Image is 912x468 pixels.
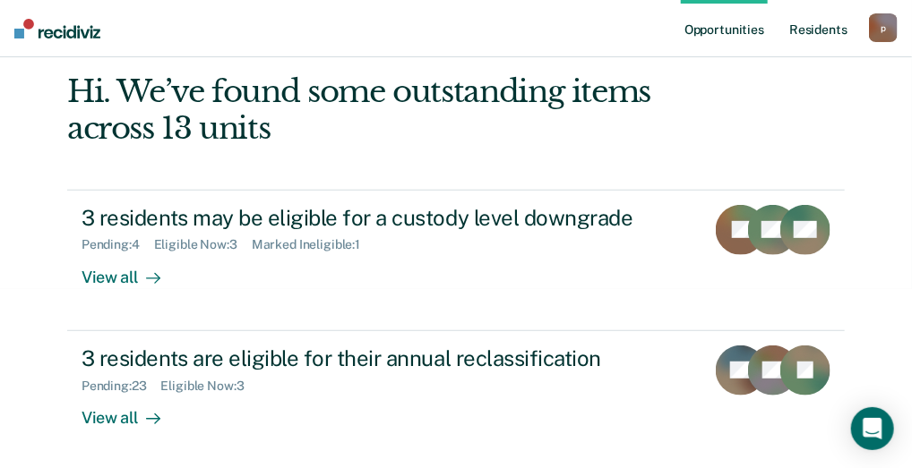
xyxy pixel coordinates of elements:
[14,19,100,38] img: Recidiviz
[82,252,182,287] div: View all
[851,407,894,450] div: Open Intercom Messenger
[82,205,691,231] div: 3 residents may be eligible for a custody level downgrade
[67,190,845,331] a: 3 residents may be eligible for a custody level downgradePending:4Eligible Now:3Marked Ineligible...
[82,393,182,428] div: View all
[82,237,154,252] div: Pending : 4
[161,379,259,394] div: Eligible Now : 3
[252,237,374,252] div: Marked Ineligible : 1
[67,73,690,147] div: Hi. We’ve found some outstanding items across 13 units
[82,345,691,371] div: 3 residents are eligible for their annual reclassification
[82,379,161,394] div: Pending : 23
[869,13,898,42] button: p
[154,237,252,252] div: Eligible Now : 3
